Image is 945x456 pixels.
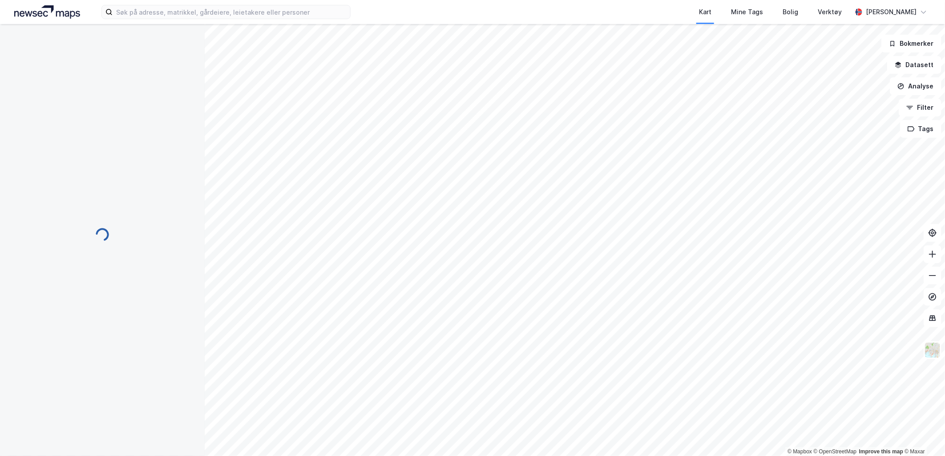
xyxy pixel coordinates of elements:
button: Tags [900,120,941,138]
div: Kart [699,7,711,17]
img: spinner.a6d8c91a73a9ac5275cf975e30b51cfb.svg [95,228,109,242]
iframe: Chat Widget [901,413,945,456]
input: Søk på adresse, matrikkel, gårdeiere, leietakere eller personer [113,5,350,19]
button: Bokmerker [881,35,941,52]
a: Improve this map [859,448,903,455]
img: Z [924,342,941,359]
a: Mapbox [787,448,812,455]
button: Datasett [887,56,941,74]
a: OpenStreetMap [814,448,857,455]
div: Bolig [783,7,798,17]
button: Filter [899,99,941,116]
div: [PERSON_NAME] [866,7,917,17]
div: Mine Tags [731,7,763,17]
button: Analyse [890,77,941,95]
div: Verktøy [818,7,842,17]
img: logo.a4113a55bc3d86da70a041830d287a7e.svg [14,5,80,19]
